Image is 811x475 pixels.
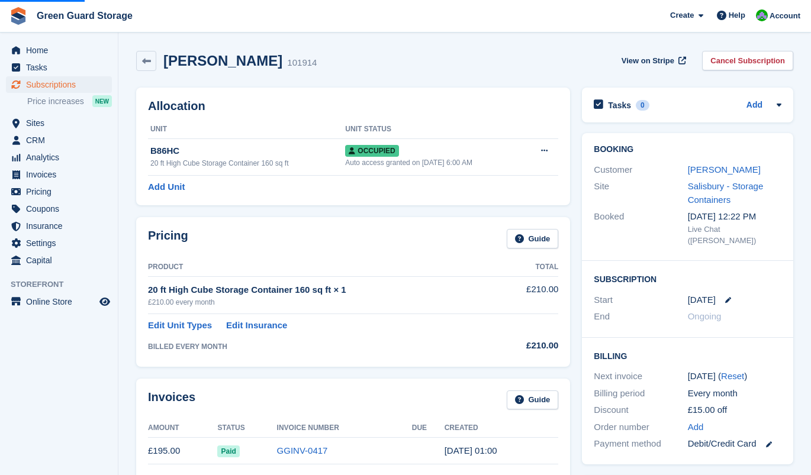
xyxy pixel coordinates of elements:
[148,258,501,277] th: Product
[746,99,762,112] a: Add
[507,229,559,248] a: Guide
[670,9,694,21] span: Create
[756,9,768,21] img: Jonathan Bailey
[594,387,687,400] div: Billing period
[150,144,345,158] div: B86HC
[6,252,112,269] a: menu
[32,6,137,25] a: Green Guard Storage
[594,163,687,177] div: Customer
[688,387,781,400] div: Every month
[148,120,345,139] th: Unit
[26,59,97,76] span: Tasks
[226,319,287,332] a: Edit Insurance
[26,76,97,93] span: Subscriptions
[636,100,649,111] div: 0
[688,421,704,434] a: Add
[26,149,97,166] span: Analytics
[6,115,112,131] a: menu
[26,201,97,217] span: Coupons
[11,279,118,290] span: Storefront
[594,350,781,361] h2: Billing
[148,283,501,297] div: 20 ft High Cube Storage Container 160 sq ft × 1
[148,419,217,438] th: Amount
[617,51,688,70] a: View on Stripe
[594,293,687,307] div: Start
[163,53,282,69] h2: [PERSON_NAME]
[501,258,559,277] th: Total
[594,370,687,383] div: Next invoice
[445,445,497,455] time: 2025-08-18 00:00:17 UTC
[148,341,501,352] div: BILLED EVERY MONTH
[688,370,781,383] div: [DATE] ( )
[217,419,276,438] th: Status
[501,339,559,353] div: £210.00
[688,181,764,205] a: Salisbury - Storage Containers
[594,145,781,154] h2: Booking
[594,437,687,451] div: Payment method
[688,293,716,307] time: 2025-08-18 00:00:00 UTC
[27,96,84,107] span: Price increases
[277,419,412,438] th: Invoice Number
[594,210,687,247] div: Booked
[345,157,523,168] div: Auto access granted on [DATE] 6:00 AM
[26,166,97,183] span: Invoices
[6,201,112,217] a: menu
[594,310,687,324] div: End
[6,293,112,310] a: menu
[6,183,112,200] a: menu
[688,311,722,321] span: Ongoing
[445,419,559,438] th: Created
[26,132,97,148] span: CRM
[150,158,345,169] div: 20 ft High Cube Storage Container 160 sq ft
[6,42,112,59] a: menu
[6,149,112,166] a: menu
[6,59,112,76] a: menu
[287,56,317,70] div: 101914
[501,276,559,314] td: £210.00
[729,9,745,21] span: Help
[6,235,112,251] a: menu
[217,445,239,457] span: Paid
[277,445,328,455] a: GGINV-0417
[6,76,112,93] a: menu
[702,51,793,70] a: Cancel Subscription
[622,55,674,67] span: View on Stripe
[688,164,761,175] a: [PERSON_NAME]
[26,42,97,59] span: Home
[507,390,559,410] a: Guide
[148,180,185,194] a: Add Unit
[148,297,501,308] div: £210.00 every month
[594,403,687,417] div: Discount
[148,390,195,410] h2: Invoices
[770,10,800,22] span: Account
[345,145,398,157] span: Occupied
[6,166,112,183] a: menu
[688,210,781,224] div: [DATE] 12:22 PM
[26,183,97,200] span: Pricing
[26,252,97,269] span: Capital
[688,403,781,417] div: £15.00 off
[688,224,781,247] div: Live Chat ([PERSON_NAME])
[594,421,687,434] div: Order number
[27,95,112,108] a: Price increases NEW
[26,218,97,234] span: Insurance
[148,319,212,332] a: Edit Unit Types
[9,7,27,25] img: stora-icon-8386f47178a22dfd0bd8f6a31ec36ba5ce8667c1dd55bd0f319d3a0aa187defe.svg
[26,115,97,131] span: Sites
[345,120,523,139] th: Unit Status
[6,218,112,234] a: menu
[148,99,558,113] h2: Allocation
[92,95,112,107] div: NEW
[412,419,445,438] th: Due
[148,229,188,248] h2: Pricing
[26,235,97,251] span: Settings
[688,437,781,451] div: Debit/Credit Card
[721,371,744,381] a: Reset
[594,273,781,285] h2: Subscription
[98,295,112,309] a: Preview store
[594,180,687,206] div: Site
[26,293,97,310] span: Online Store
[608,100,631,111] h2: Tasks
[6,132,112,148] a: menu
[148,438,217,464] td: £195.00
